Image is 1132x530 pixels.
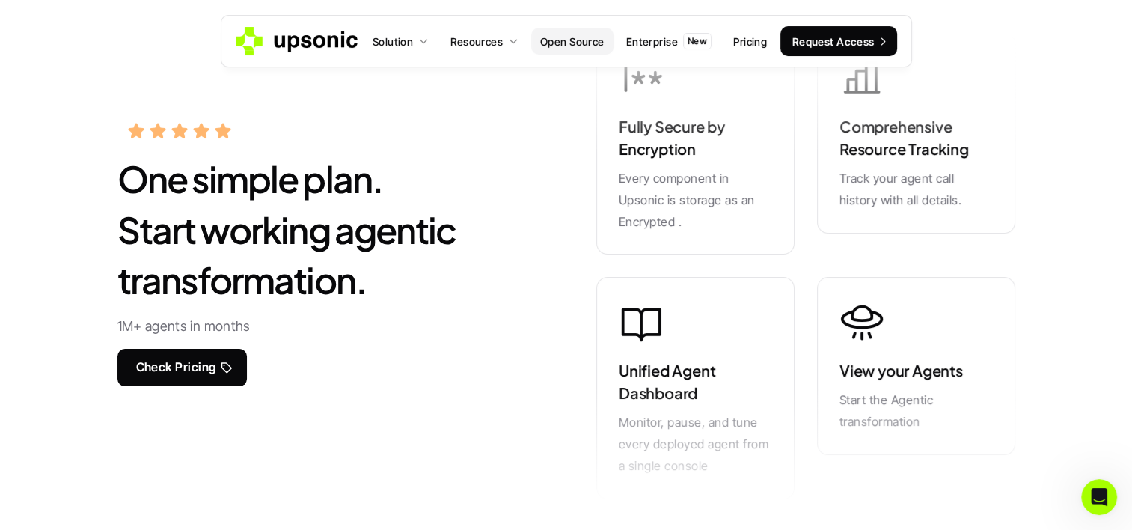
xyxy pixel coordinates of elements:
a: Solution [364,28,438,55]
h2: One simple plan. Start working agentic transformation. [117,153,536,305]
p: Enterprise [626,34,678,49]
p: Open Source [540,34,605,49]
p: Every component in Upsonic is storage as an Encrypted . [619,168,772,232]
p: Pricing [733,34,767,49]
h6: Unified Agent Dashboard [619,360,772,405]
p: Start the Agentic transformation [839,390,993,433]
p: Track your agent call history with all details. [839,168,993,211]
iframe: Intercom live chat [1081,479,1117,515]
p: Monitor, pause, and tune every deployed agent from a single console [619,412,772,477]
a: Request Access [780,26,897,56]
a: Pricing [724,28,776,55]
a: EnterpriseNew [617,28,721,55]
h6: Comprehensive Resource Tracking [839,115,993,160]
a: Check Pricing [117,349,247,386]
a: Open Source [531,28,614,55]
p: Request Access [792,34,875,49]
p: Resources [450,34,503,49]
h6: View your Agents [839,360,963,383]
p: 1M+ agents in months [117,316,251,338]
p: Solution [373,34,413,49]
p: New [688,36,707,46]
h6: Fully Secure by Encryption [619,115,772,160]
p: Check Pricing [136,356,216,378]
